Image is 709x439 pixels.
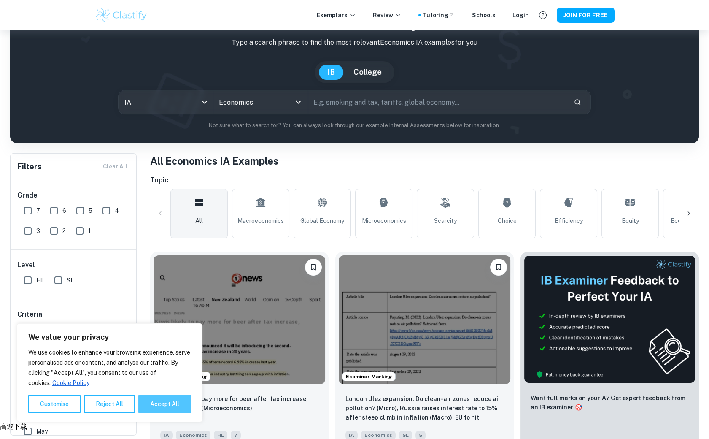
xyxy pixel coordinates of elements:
button: Customise [28,395,81,413]
p: Type a search phrase to find the most relevant Economics IA examples for you [17,38,692,48]
span: Efficiency [555,216,583,225]
span: 4 [115,206,119,215]
h6: Criteria [17,309,42,320]
p: We use cookies to enhance your browsing experience, serve personalised ads or content, and analys... [28,347,191,388]
input: E.g. smoking and tax, tariffs, global economy... [307,90,567,114]
span: HL [36,276,44,285]
button: Reject All [84,395,135,413]
a: Schools [472,11,496,20]
h6: Topic [150,175,699,185]
span: 5 [89,206,92,215]
span: 6 [62,206,66,215]
a: Cookie Policy [52,379,90,387]
span: Microeconomics [362,216,406,225]
span: Macroeconomics [237,216,284,225]
span: 7 [36,206,40,215]
h6: Level [17,260,130,270]
span: All [195,216,203,225]
button: JOIN FOR FREE [557,8,615,23]
span: SL [67,276,74,285]
span: Choice [498,216,517,225]
div: IA [119,90,213,114]
p: Kiwis likely to pay more for beer after tax increase, brewers warn (Microeconomics) [160,394,318,413]
p: Not sure what to search for? You can always look through our example Internal Assessments below f... [17,121,692,130]
span: 2 [62,226,66,236]
img: Economics IA example thumbnail: London Ulez expansion: Do clean-air zone [339,255,510,384]
a: Login [512,11,529,20]
button: Please log in to bookmark exemplars [490,259,507,276]
a: Tutoring [423,11,455,20]
p: Exemplars [317,11,356,20]
img: Clastify logo [95,7,148,24]
button: IB [319,65,343,80]
button: Please log in to bookmark exemplars [305,259,322,276]
p: London Ulez expansion: Do clean-air zones reduce air pollution? (Micro), Russia raises interest r... [345,394,504,423]
img: Economics IA example thumbnail: Kiwis likely to pay more for beer after [154,255,325,384]
p: Review [373,11,402,20]
img: Thumbnail [524,255,696,383]
button: Search [570,95,585,109]
button: Open [292,96,304,108]
h6: Grade [17,190,130,201]
p: We value your privacy [28,332,191,342]
p: Want full marks on your IA ? Get expert feedback from an IB examiner! [531,393,689,412]
h1: All Economics IA Examples [150,153,699,168]
span: 3 [36,226,40,236]
div: We value your privacy [17,323,202,422]
button: Help and Feedback [536,8,550,22]
span: Scarcity [434,216,457,225]
span: May [36,427,48,436]
h6: Filters [17,161,42,173]
span: Global Economy [300,216,344,225]
button: College [345,65,390,80]
button: Accept All [138,395,191,413]
span: Examiner Marking [342,373,395,380]
span: Equity [622,216,639,225]
span: 1 [88,226,91,236]
span: 🎯 [575,404,582,411]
